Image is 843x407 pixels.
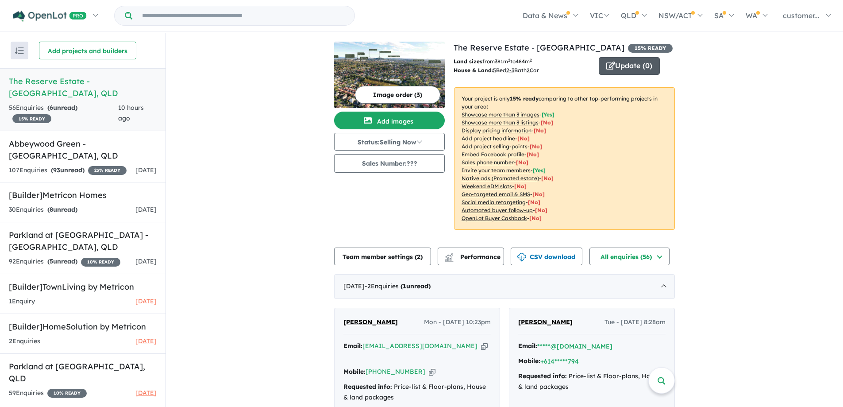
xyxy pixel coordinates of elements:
[12,114,51,123] span: 15 % READY
[462,151,524,158] u: Embed Facebook profile
[604,317,666,328] span: Tue - [DATE] 8:28am
[334,112,445,129] button: Add images
[47,104,77,112] strong: ( unread)
[445,253,453,258] img: line-chart.svg
[403,282,406,290] span: 1
[9,103,118,124] div: 56 Enquir ies
[783,11,820,20] span: customer...
[47,205,77,213] strong: ( unread)
[334,133,445,151] button: Status:Selling Now
[9,281,157,293] h5: [Builder] TownLiving by Metricon
[542,111,554,118] span: [ Yes ]
[518,371,666,392] div: Price-list & Floor-plans, House & land packages
[462,119,539,126] u: Showcase more than 3 listings
[135,166,157,174] span: [DATE]
[50,257,53,265] span: 5
[343,383,392,391] strong: Requested info:
[514,183,527,190] span: [No]
[493,67,496,74] u: 5
[53,166,60,174] span: 93
[9,388,87,399] div: 59 Enquir ies
[454,57,592,66] p: from
[533,167,546,174] span: [ Yes ]
[462,127,531,134] u: Display pricing information
[13,11,87,22] img: Openlot PRO Logo White
[9,189,157,201] h5: [Builder] Metricon Homes
[516,159,528,166] span: [ No ]
[518,357,540,365] strong: Mobile:
[135,337,157,345] span: [DATE]
[481,341,488,351] button: Copy
[589,248,670,265] button: All enquiries (56)
[541,119,553,126] span: [ No ]
[9,229,157,253] h5: Parkland at [GEOGRAPHIC_DATA] - [GEOGRAPHIC_DATA] , QLD
[334,154,445,173] button: Sales Number:???
[517,253,526,262] img: download icon
[534,127,546,134] span: [ No ]
[135,257,157,265] span: [DATE]
[50,205,53,213] span: 8
[462,135,515,142] u: Add project headline
[81,258,120,267] span: 10 % READY
[88,166,127,175] span: 25 % READY
[535,207,547,213] span: [No]
[454,43,624,53] a: The Reserve Estate - [GEOGRAPHIC_DATA]
[462,111,539,118] u: Showcase more than 3 images
[462,191,530,198] u: Geo-targeted email & SMS
[454,66,592,75] p: Bed Bath Car
[50,104,53,112] span: 6
[530,143,542,150] span: [ No ]
[628,44,673,53] span: 15 % READY
[9,360,157,384] h5: Parkland at [GEOGRAPHIC_DATA] , QLD
[366,368,425,376] a: [PHONE_NUMBER]
[462,143,527,150] u: Add project selling-points
[445,256,454,261] img: bar-chart.svg
[9,205,77,215] div: 30 Enquir ies
[528,199,540,205] span: [No]
[362,342,477,350] a: [EMAIL_ADDRESS][DOMAIN_NAME]
[417,253,420,261] span: 2
[541,175,554,182] span: [No]
[462,183,512,190] u: Weekend eDM slots
[9,321,157,333] h5: [Builder] HomeSolution by Metricon
[9,165,127,176] div: 107 Enquir ies
[518,372,567,380] strong: Requested info:
[438,248,504,265] button: Performance
[517,135,530,142] span: [ No ]
[454,58,482,65] b: Land sizes
[400,282,431,290] strong: ( unread)
[51,166,85,174] strong: ( unread)
[530,58,532,62] sup: 2
[454,67,493,74] b: House & Land:
[518,318,573,326] span: [PERSON_NAME]
[599,57,660,75] button: Update (0)
[47,389,87,398] span: 10 % READY
[527,151,539,158] span: [ No ]
[365,282,431,290] span: - 2 Enquir ies
[510,58,532,65] span: to
[462,159,514,166] u: Sales phone number
[343,317,398,328] a: [PERSON_NAME]
[462,199,526,205] u: Social media retargeting
[462,167,531,174] u: Invite your team members
[532,191,545,198] span: [No]
[135,297,157,305] span: [DATE]
[446,253,500,261] span: Performance
[462,207,533,213] u: Automated buyer follow-up
[343,342,362,350] strong: Email:
[334,42,445,108] img: The Reserve Estate - Eight Mile Plains
[511,248,582,265] button: CSV download
[9,75,157,99] h5: The Reserve Estate - [GEOGRAPHIC_DATA] , QLD
[462,175,539,182] u: Native ads (Promoted estate)
[135,205,157,213] span: [DATE]
[47,257,77,265] strong: ( unread)
[9,336,40,347] div: 2 Enquir ies
[343,368,366,376] strong: Mobile:
[343,382,491,403] div: Price-list & Floor-plans, House & land packages
[516,58,532,65] u: 484 m
[462,215,527,221] u: OpenLot Buyer Cashback
[495,58,510,65] u: 381 m
[39,42,136,59] button: Add projects and builders
[9,296,35,307] div: 1 Enquir y
[506,67,514,74] u: 2-3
